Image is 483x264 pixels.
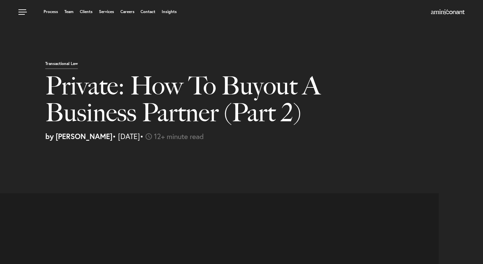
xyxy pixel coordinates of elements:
[140,131,144,141] span: •
[45,72,348,133] h1: Private: How To Buyout A Business Partner (Part 2)
[44,10,58,14] a: Process
[431,10,465,15] a: Home
[99,10,114,14] a: Services
[45,131,112,141] strong: by [PERSON_NAME]
[162,10,177,14] a: Insights
[154,131,204,141] span: 12+ minute read
[120,10,135,14] a: Careers
[64,10,73,14] a: Team
[146,133,152,140] img: icon-time-light.svg
[431,9,465,15] img: Amini & Conant
[80,10,93,14] a: Clients
[45,62,78,69] p: Transactional Law
[45,133,478,140] p: • [DATE]
[141,10,155,14] a: Contact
